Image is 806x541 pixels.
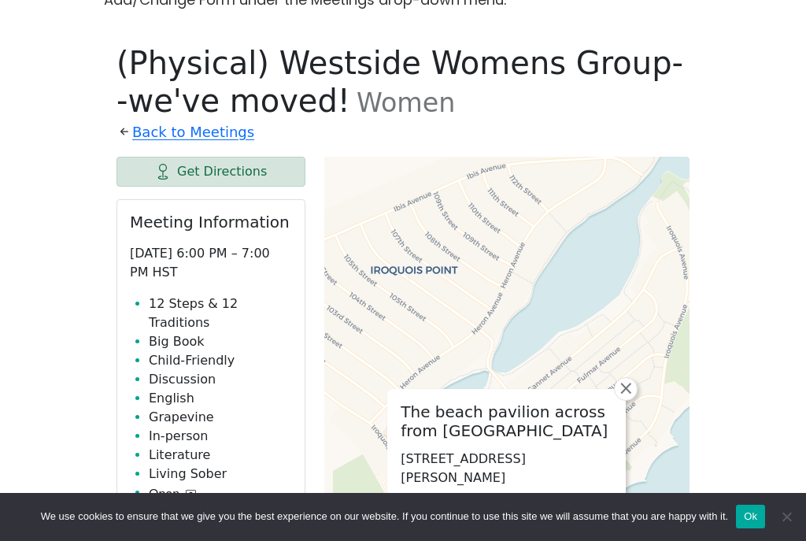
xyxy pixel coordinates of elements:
[149,332,292,351] li: Big Book
[149,370,292,389] li: Discussion
[132,120,254,145] a: Back to Meetings
[149,446,292,465] li: Literature
[401,402,612,440] h2: The beach pavilion across from [GEOGRAPHIC_DATA]
[149,295,292,332] li: 12 Steps & 12 Traditions
[149,465,292,484] li: Living Sober
[130,244,292,282] p: [DATE] 6:00 PM – 7:00 PM HST
[149,351,292,370] li: Child-Friendly
[149,408,292,427] li: Grapevine
[401,450,612,487] p: [STREET_ADDRESS][PERSON_NAME]
[618,379,634,398] span: ×
[149,389,292,408] li: English
[149,427,292,446] li: In-person
[778,509,794,524] span: No
[149,485,196,504] button: Open
[116,45,683,119] span: (Physical) Westside Womens Group--we've moved!
[614,377,638,401] a: Close popup
[736,505,765,528] button: Ok
[149,485,179,504] span: Open
[130,213,292,232] h2: Meeting Information
[41,509,728,524] span: We use cookies to ensure that we give you the best experience on our website. If you continue to ...
[116,157,305,187] a: Get Directions
[357,87,456,118] small: Women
